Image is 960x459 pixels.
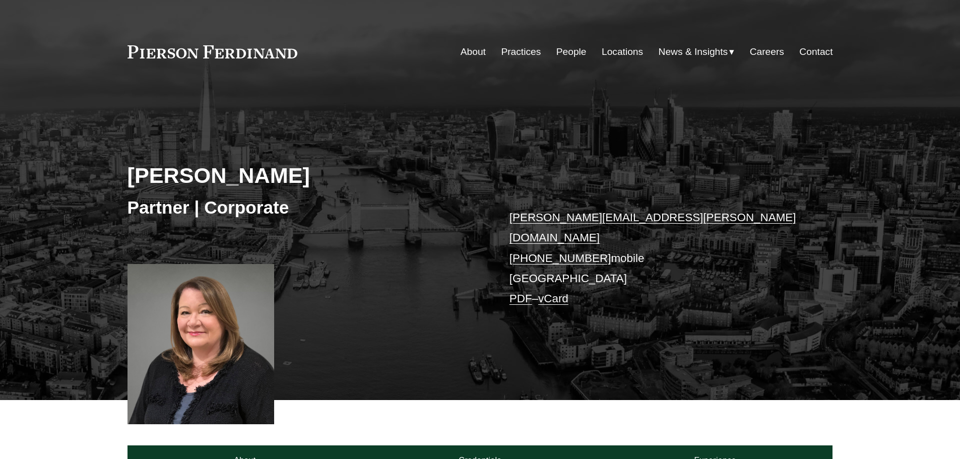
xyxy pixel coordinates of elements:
[659,42,735,61] a: folder dropdown
[127,196,480,219] h3: Partner | Corporate
[602,42,643,61] a: Locations
[509,211,796,244] a: [PERSON_NAME][EMAIL_ADDRESS][PERSON_NAME][DOMAIN_NAME]
[461,42,486,61] a: About
[556,42,587,61] a: People
[750,42,784,61] a: Careers
[509,208,803,309] p: mobile [GEOGRAPHIC_DATA] –
[509,252,611,265] a: [PHONE_NUMBER]
[509,292,532,305] a: PDF
[127,162,480,188] h2: [PERSON_NAME]
[501,42,541,61] a: Practices
[659,43,728,61] span: News & Insights
[799,42,833,61] a: Contact
[538,292,568,305] a: vCard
